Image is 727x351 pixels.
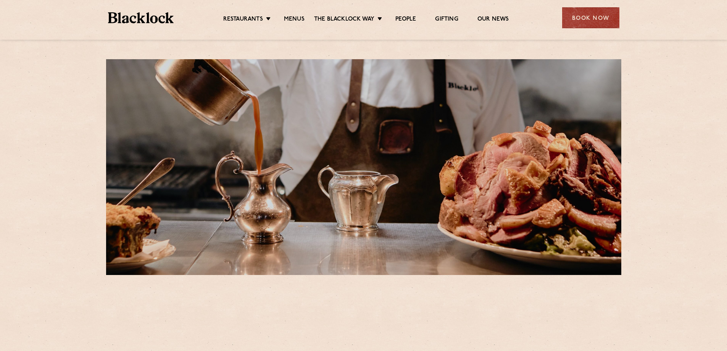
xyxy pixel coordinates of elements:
a: Gifting [435,16,458,24]
a: Menus [284,16,305,24]
a: Our News [477,16,509,24]
div: Book Now [562,7,619,28]
a: The Blacklock Way [314,16,374,24]
img: BL_Textured_Logo-footer-cropped.svg [108,12,174,23]
a: Restaurants [223,16,263,24]
a: People [395,16,416,24]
